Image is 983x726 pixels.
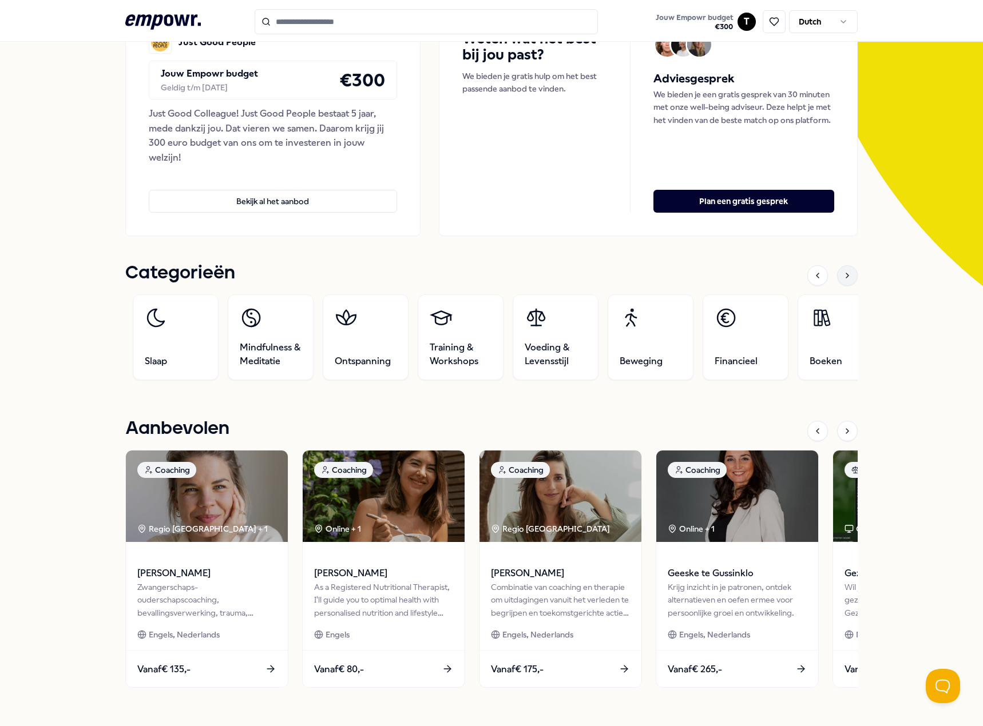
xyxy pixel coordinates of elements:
[738,13,756,31] button: T
[703,294,788,380] a: Financieel
[326,628,350,641] span: Engels
[149,628,220,641] span: Engels, Nederlands
[137,522,268,535] div: Regio [GEOGRAPHIC_DATA] + 1
[418,294,504,380] a: Training & Workshops
[491,662,544,677] span: Vanaf € 175,-
[668,462,727,478] div: Coaching
[668,581,807,619] div: Krijg inzicht in je patronen, ontdek alternatieven en oefen ermee voor persoonlijke groei en ontw...
[656,22,733,31] span: € 300
[479,450,642,688] a: package imageCoachingRegio [GEOGRAPHIC_DATA] [PERSON_NAME]Combinatie van coaching en therapie om ...
[462,70,607,95] p: We bieden je gratis hulp om het best passende aanbod te vinden.
[798,294,883,380] a: Boeken
[679,628,750,641] span: Engels, Nederlands
[339,66,385,94] h4: € 300
[491,566,630,581] span: [PERSON_NAME]
[335,354,391,368] span: Ontspanning
[513,294,598,380] a: Voeding & Levensstijl
[653,88,834,126] p: We bieden je een gratis gesprek van 30 minuten met onze well-being adviseur. Deze helpt je met he...
[137,462,196,478] div: Coaching
[145,354,167,368] span: Slaap
[126,450,288,542] img: package image
[149,171,397,213] a: Bekijk al het aanbod
[125,259,235,288] h1: Categorieën
[228,294,314,380] a: Mindfulness & Meditatie
[651,10,738,34] a: Jouw Empowr budget€300
[687,33,711,57] img: Avatar
[133,294,219,380] a: Slaap
[255,9,598,34] input: Search for products, categories or subcategories
[668,662,722,677] span: Vanaf € 265,-
[479,450,641,542] img: package image
[149,31,172,54] img: Just Good People
[653,11,735,34] button: Jouw Empowr budget€300
[845,522,880,535] div: Online
[149,106,397,165] div: Just Good Colleague! Just Good People bestaat 5 jaar, mede dankzij jou. Dat vieren we samen. Daar...
[137,662,191,677] span: Vanaf € 135,-
[715,354,758,368] span: Financieel
[656,13,733,22] span: Jouw Empowr budget
[125,414,229,443] h1: Aanbevolen
[655,33,679,57] img: Avatar
[671,33,695,57] img: Avatar
[525,341,586,368] span: Voeding & Levensstijl
[620,354,663,368] span: Beweging
[240,341,302,368] span: Mindfulness & Meditatie
[856,628,899,641] span: Nederlands
[668,522,715,535] div: Online + 1
[137,566,276,581] span: [PERSON_NAME]
[653,190,834,213] button: Plan een gratis gesprek
[810,354,842,368] span: Boeken
[926,669,960,703] iframe: Help Scout Beacon - Open
[656,450,819,688] a: package imageCoachingOnline + 1Geeske te GussinkloKrijg inzicht in je patronen, ontdek alternatie...
[653,70,834,88] h5: Adviesgesprek
[161,81,258,94] div: Geldig t/m [DATE]
[491,522,612,535] div: Regio [GEOGRAPHIC_DATA]
[845,462,948,478] div: Voeding & Levensstijl
[430,341,491,368] span: Training & Workshops
[314,662,364,677] span: Vanaf € 80,-
[502,628,573,641] span: Engels, Nederlands
[314,566,453,581] span: [PERSON_NAME]
[314,581,453,619] div: As a Registered Nutritional Therapist, I'll guide you to optimal health with personalised nutriti...
[303,450,465,542] img: package image
[668,566,807,581] span: Geeske te Gussinklo
[161,66,258,81] p: Jouw Empowr budget
[149,190,397,213] button: Bekijk al het aanbod
[491,581,630,619] div: Combinatie van coaching en therapie om uitdagingen vanuit het verleden te begrijpen en toekomstge...
[491,462,550,478] div: Coaching
[656,450,818,542] img: package image
[302,450,465,688] a: package imageCoachingOnline + 1[PERSON_NAME]As a Registered Nutritional Therapist, I'll guide you...
[845,662,898,677] span: Vanaf € 170,-
[125,450,288,688] a: package imageCoachingRegio [GEOGRAPHIC_DATA] + 1[PERSON_NAME]Zwangerschaps- ouderschapscoaching, ...
[608,294,693,380] a: Beweging
[462,31,607,63] h4: Weten wat het best bij jou past?
[179,35,256,50] p: Just Good People
[137,581,276,619] div: Zwangerschaps- ouderschapscoaching, bevallingsverwerking, trauma, (prik)angst & stresscoaching.
[314,462,373,478] div: Coaching
[314,522,361,535] div: Online + 1
[323,294,409,380] a: Ontspanning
